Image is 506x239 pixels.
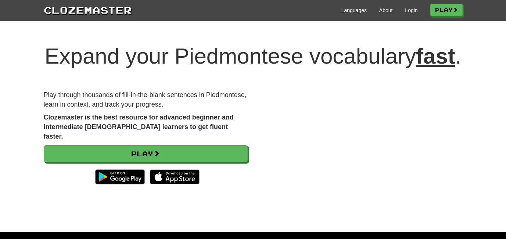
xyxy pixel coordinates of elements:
img: Get it on Google Play [91,166,148,188]
a: Play [44,145,248,162]
a: About [379,7,393,14]
a: Languages [341,7,367,14]
u: fast [416,44,455,68]
img: Download_on_the_App_Store_Badge_US-UK_135x40-25178aeef6eb6b83b96f5f2d004eda3bffbb37122de64afbaef7... [150,170,200,184]
h1: Expand your Piedmontese vocabulary . [44,44,463,68]
a: Play [430,4,463,16]
a: Login [405,7,417,14]
a: Clozemaster [44,3,132,17]
p: Play through thousands of fill-in-the-blank sentences in Piedmontese, learn in context, and track... [44,90,248,109]
strong: Clozemaster is the best resource for advanced beginner and intermediate [DEMOGRAPHIC_DATA] learne... [44,114,234,140]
